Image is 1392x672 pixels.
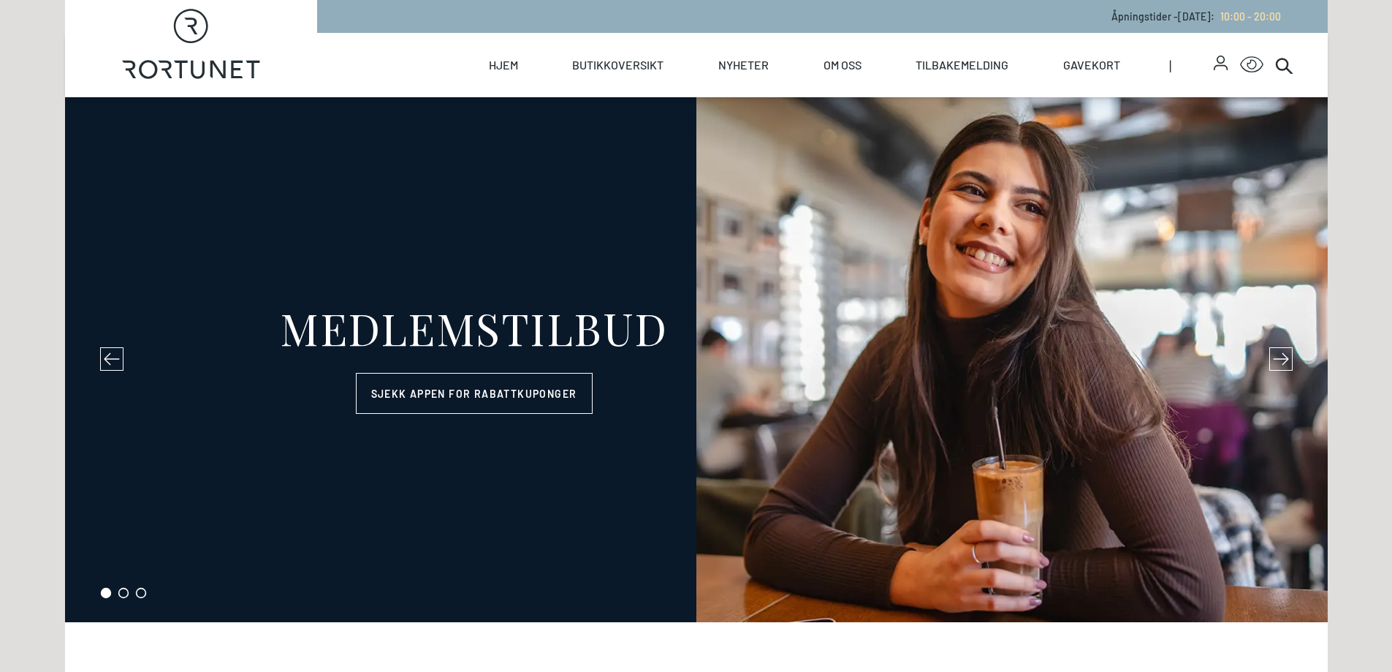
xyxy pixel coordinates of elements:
[1111,9,1281,24] p: Åpningstider - [DATE] :
[280,306,668,350] div: MEDLEMSTILBUD
[1063,33,1120,97] a: Gavekort
[718,33,769,97] a: Nyheter
[1220,10,1281,23] span: 10:00 - 20:00
[489,33,518,97] a: Hjem
[572,33,663,97] a: Butikkoversikt
[65,97,1328,622] div: slide 1 of 3
[1214,10,1281,23] a: 10:00 - 20:00
[65,97,1328,622] section: carousel-slider
[1169,33,1214,97] span: |
[356,373,593,414] a: Sjekk appen for rabattkuponger
[916,33,1008,97] a: Tilbakemelding
[824,33,862,97] a: Om oss
[1240,53,1263,77] button: Open Accessibility Menu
